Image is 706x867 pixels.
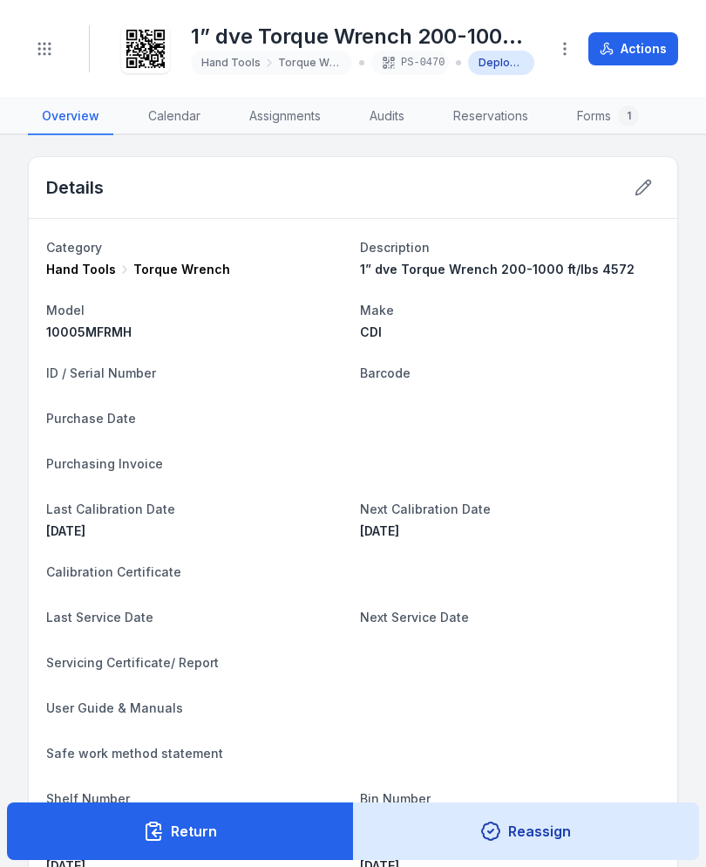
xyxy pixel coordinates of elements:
[235,99,335,135] a: Assignments
[46,502,175,516] span: Last Calibration Date
[356,99,418,135] a: Audits
[360,523,399,538] span: [DATE]
[46,791,130,806] span: Shelf Number
[360,303,394,317] span: Make
[46,324,132,339] span: 10005MFRMH
[46,700,183,715] span: User Guide & Manuals
[46,456,163,471] span: Purchasing Invoice
[191,23,534,51] h1: 1” dve Torque Wrench 200-1000 ft/lbs 4572
[46,610,153,625] span: Last Service Date
[371,51,448,75] div: PS-0470
[7,802,354,860] button: Return
[588,32,678,65] button: Actions
[46,261,116,278] span: Hand Tools
[360,791,431,806] span: Bin Number
[46,655,219,670] span: Servicing Certificate/ Report
[278,56,342,70] span: Torque Wrench
[468,51,535,75] div: Deployed
[46,746,223,761] span: Safe work method statement
[353,802,700,860] button: Reassign
[360,523,399,538] time: 17/9/2025, 12:00:00 am
[563,99,653,135] a: Forms1
[46,303,85,317] span: Model
[46,523,85,538] time: 17/3/2025, 12:00:00 am
[360,324,382,339] span: CDI
[618,106,639,126] div: 1
[46,411,136,426] span: Purchase Date
[134,99,214,135] a: Calendar
[360,502,491,516] span: Next Calibration Date
[133,261,230,278] span: Torque Wrench
[439,99,542,135] a: Reservations
[360,610,469,625] span: Next Service Date
[28,32,61,65] button: Toggle navigation
[46,175,104,200] h2: Details
[46,365,156,380] span: ID / Serial Number
[360,365,411,380] span: Barcode
[46,240,102,255] span: Category
[201,56,261,70] span: Hand Tools
[46,564,181,579] span: Calibration Certificate
[360,240,430,255] span: Description
[28,99,113,135] a: Overview
[46,523,85,538] span: [DATE]
[360,262,635,276] span: 1” dve Torque Wrench 200-1000 ft/lbs 4572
